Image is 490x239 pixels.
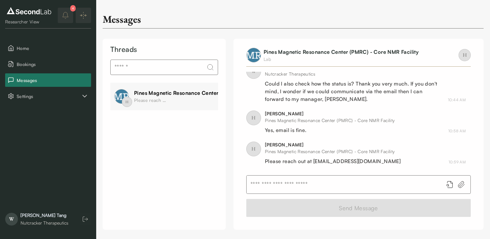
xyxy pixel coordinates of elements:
[265,117,395,124] div: Pines Magnetic Resonance Center (PMRC) - Core NMR Facility
[446,181,454,188] button: Add booking
[265,126,395,134] div: Yes, email is fine.
[265,70,440,77] div: Nutcracker Therapeutics
[448,97,466,103] div: August 21, 2025 10:44 AM
[265,142,401,148] div: [PERSON_NAME]
[265,157,401,165] div: Please reach out at [EMAIL_ADDRESS][DOMAIN_NAME]
[448,128,466,134] div: August 21, 2025 10:58 AM
[246,111,261,125] span: H
[5,6,53,16] img: logo
[265,80,440,103] div: Could I also check how the status is? Thank you very much. If you don't mind, I wonder if we coul...
[17,45,89,52] span: Home
[103,13,141,26] div: Messages
[265,111,395,117] div: [PERSON_NAME]
[17,93,81,100] span: Settings
[264,56,418,62] div: Lab
[459,49,471,61] span: H
[17,77,89,84] span: Messages
[58,8,73,23] button: notifications
[265,148,401,155] div: Pines Magnetic Resonance Center (PMRC) - Core NMR Facility
[246,48,261,62] img: profile image
[5,213,18,226] span: W
[70,5,76,12] div: 4
[5,41,91,55] button: Home
[80,213,91,225] button: Log out
[5,73,91,87] button: Messages
[5,89,91,103] button: Settings
[449,159,466,165] div: August 21, 2025 10:59 AM
[134,97,166,103] div: Please reach out at [EMAIL_ADDRESS][DOMAIN_NAME]
[246,142,261,156] span: H
[5,19,53,25] div: Researcher View
[21,212,68,218] div: [PERSON_NAME] Tang
[134,89,289,97] div: Pines Magnetic Resonance Center (PMRC) - Core NMR Facility
[17,61,89,68] span: Bookings
[110,44,218,54] div: Threads
[5,57,91,71] button: Bookings
[122,97,132,107] span: H
[114,89,129,104] img: profile image
[76,8,91,23] button: Expand/Collapse sidebar
[21,220,68,226] div: Nutcracker Therapeutics
[5,89,91,103] div: Settings sub items
[264,49,418,55] a: Pines Magnetic Resonance Center (PMRC) - Core NMR Facility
